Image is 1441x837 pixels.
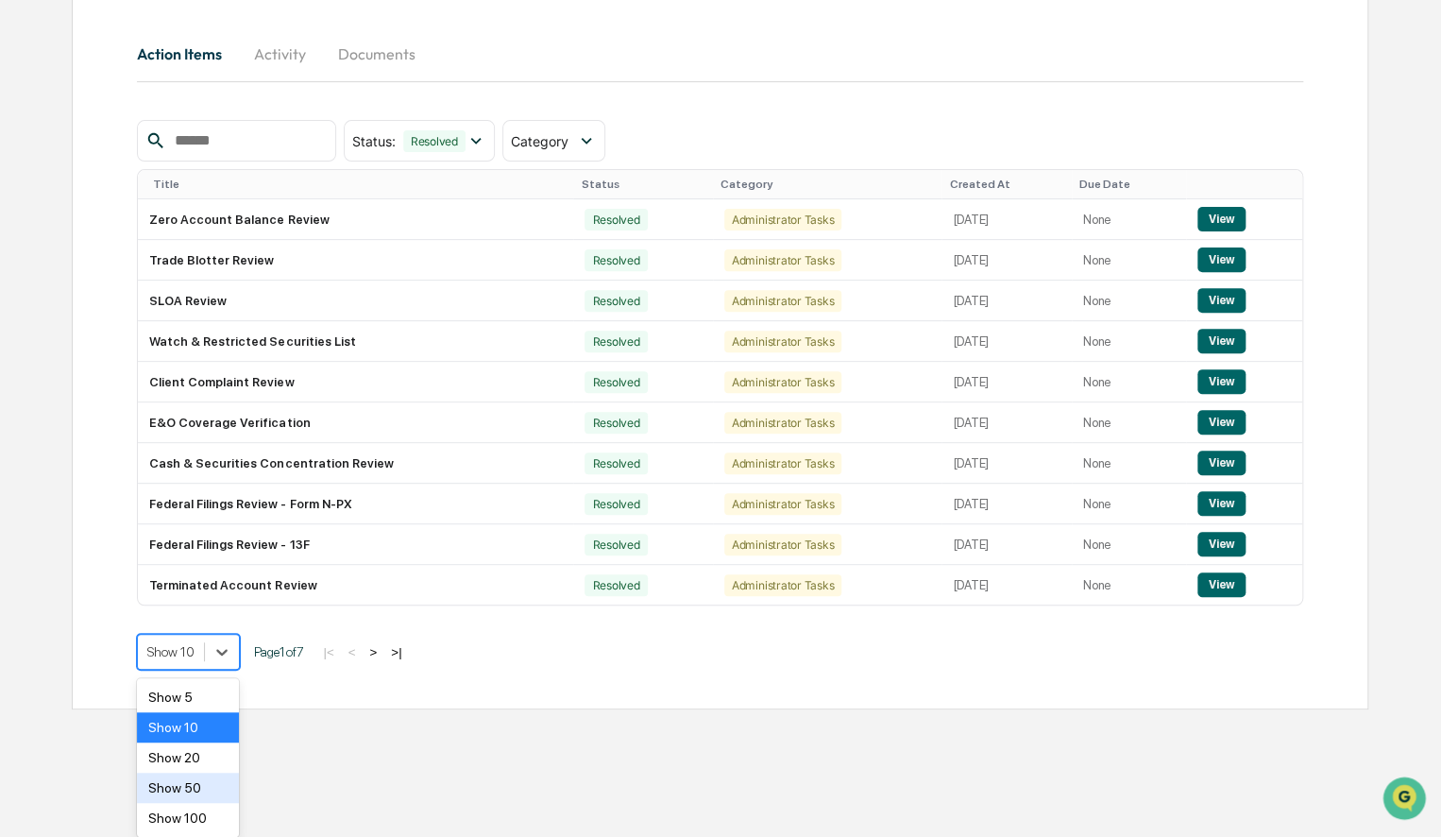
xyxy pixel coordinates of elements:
button: See all [293,205,344,228]
td: [DATE] [941,321,1071,362]
td: [DATE] [941,484,1071,524]
td: [DATE] [941,565,1071,605]
div: Resolved [585,331,647,352]
img: 1746055101610-c473b297-6a78-478c-a979-82029cc54cd1 [19,144,53,178]
td: SLOA Review [138,281,573,321]
div: We're available if you need us! [85,162,260,178]
button: View [1197,369,1246,394]
span: Category [511,133,568,149]
div: Title [153,178,566,191]
span: • [157,256,163,271]
td: None [1072,199,1186,240]
td: None [1072,565,1186,605]
div: Resolved [585,249,647,271]
span: [DATE] [167,307,206,322]
div: Resolved [585,453,647,474]
button: Activity [237,31,322,77]
td: [DATE] [941,199,1071,240]
td: None [1072,321,1186,362]
div: Resolved [403,130,466,152]
span: Page 1 of 7 [254,644,303,659]
a: 🗄️Attestations [129,378,242,412]
td: Zero Account Balance Review [138,199,573,240]
span: Preclearance [38,385,122,404]
div: Resolved [585,574,647,596]
td: [DATE] [941,240,1071,281]
div: Administrator Tasks [724,331,841,352]
td: None [1072,281,1186,321]
span: Status : [352,133,396,149]
td: Terminated Account Review [138,565,573,605]
td: Federal Filings Review - 13F [138,524,573,565]
img: 8933085812038_c878075ebb4cc5468115_72.jpg [40,144,74,178]
div: Due Date [1079,178,1178,191]
a: 🖐️Preclearance [11,378,129,412]
div: Administrator Tasks [724,574,841,596]
div: Category [720,178,935,191]
button: View [1197,329,1246,353]
td: None [1072,524,1186,565]
a: 🔎Data Lookup [11,414,127,448]
div: Start new chat [85,144,310,162]
button: View [1197,451,1246,475]
td: Cash & Securities Concentration Review [138,443,573,484]
a: View [1197,333,1246,348]
p: How can we help? [19,39,344,69]
span: • [157,307,163,322]
div: Show 5 [137,682,239,712]
button: View [1197,288,1246,313]
div: Administrator Tasks [724,209,841,231]
button: View [1197,532,1246,556]
span: Data Lookup [38,421,119,440]
span: Pylon [188,468,229,482]
button: >| [385,644,407,660]
td: None [1072,240,1186,281]
div: Show 10 [137,712,239,743]
a: View [1197,496,1246,510]
button: Documents [322,31,430,77]
td: Federal Filings Review - Form N-PX [138,484,573,524]
span: [PERSON_NAME] [59,307,153,322]
td: E&O Coverage Verification [138,402,573,443]
a: View [1197,212,1246,226]
td: [DATE] [941,281,1071,321]
div: Show 100 [137,803,239,833]
a: View [1197,374,1246,388]
div: Resolved [585,371,647,393]
button: > [364,644,382,660]
div: Administrator Tasks [724,290,841,312]
td: [DATE] [941,524,1071,565]
div: Administrator Tasks [724,493,841,515]
img: 1746055101610-c473b297-6a78-478c-a979-82029cc54cd1 [38,257,53,272]
a: View [1197,252,1246,266]
div: Administrator Tasks [724,453,841,474]
a: View [1197,537,1246,551]
a: View [1197,415,1246,429]
td: None [1072,362,1186,402]
div: Resolved [585,493,647,515]
a: Powered byPylon [133,467,229,482]
div: 🖐️ [19,387,34,402]
span: [DATE] [167,256,206,271]
div: Administrator Tasks [724,371,841,393]
a: View [1197,455,1246,470]
td: [DATE] [941,402,1071,443]
div: Administrator Tasks [724,249,841,271]
div: 🔎 [19,423,34,438]
div: Administrator Tasks [724,412,841,434]
td: None [1072,484,1186,524]
td: None [1072,443,1186,484]
button: Action Items [137,31,237,77]
td: Client Complaint Review [138,362,573,402]
img: Jack Rasmussen [19,289,49,319]
button: View [1197,491,1246,516]
div: Show 50 [137,773,239,803]
a: View [1197,577,1246,591]
div: Created At [949,178,1063,191]
button: |< [317,644,339,660]
div: Resolved [585,290,647,312]
div: Administrator Tasks [724,534,841,555]
td: [DATE] [941,443,1071,484]
div: Resolved [585,534,647,555]
div: Status [581,178,704,191]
